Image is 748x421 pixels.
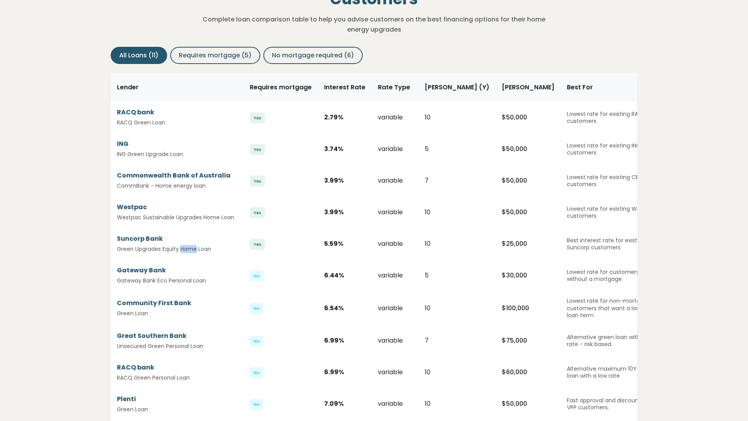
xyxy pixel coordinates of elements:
span: Requires mortgage [250,83,312,92]
span: Rate Type [378,83,410,92]
div: 10 [425,113,489,122]
span: No [250,336,263,347]
span: Requires mortgage (5) [179,51,252,60]
div: $ 75,000 [502,336,554,345]
div: 2.79 % [324,113,365,122]
div: 7 [425,176,489,185]
div: $ 25,000 [502,239,554,249]
button: All Loans (11) [111,47,167,64]
div: $ 50,000 [502,208,554,217]
div: 6.99 % [324,368,365,377]
div: Great Southern Bank [117,331,234,341]
div: 3.99 % [324,208,365,217]
div: variable [378,176,412,185]
small: Green Loan [117,309,234,318]
small: Green Loan [117,405,234,414]
div: 6.54 % [324,304,365,313]
div: Lowest rate for customers without a mortgage [567,268,660,282]
div: variable [378,304,412,313]
span: All Loans (11) [119,51,159,60]
div: RACQ bank [117,108,234,117]
span: [PERSON_NAME] [502,83,554,92]
div: Lowest rate for existing RACQ customers [567,110,660,124]
small: RACQ Green Loan [117,119,234,127]
div: Lowest rate for non-mortgage customers that want a longer loan term [567,297,660,319]
small: Westpac Sustainable Upgrades Home Loan [117,213,234,222]
small: Green Upgrades Equity Home Loan [117,245,234,253]
span: Yes [250,176,265,187]
div: 10 [425,368,489,377]
div: 6.44 % [324,271,365,280]
div: 5 [425,271,489,280]
span: Yes [250,207,265,218]
div: variable [378,113,412,122]
div: 10 [425,304,489,313]
div: Best interest rate for existing Suncorp customers [567,237,660,251]
div: 3.99 % [324,176,365,185]
div: $ 50,000 [502,399,554,409]
div: variable [378,336,412,345]
small: ING Green Upgrade Loan [117,150,234,158]
div: 10 [425,208,489,217]
span: Best For [567,83,593,92]
div: Westpac [117,203,234,212]
span: No [250,399,263,410]
div: Alternative maximum 10Y green loan with a low rate [567,365,660,379]
div: $ 30,000 [502,271,554,280]
div: variable [378,399,412,409]
span: No [250,367,263,378]
div: ING [117,139,234,149]
button: Requires mortgage (5) [170,47,260,64]
span: Yes [250,239,265,250]
span: No [250,270,263,282]
div: variable [378,271,412,280]
div: Community First Bank [117,298,234,308]
div: Fast approval and discount for VPP customers. [567,397,660,411]
span: Interest Rate [324,83,365,92]
small: Unsecured Green Personal Loan [117,342,234,350]
span: Lender [117,83,139,92]
div: 10 [425,239,489,249]
span: No [250,303,263,314]
div: $ 50,000 [502,113,554,122]
div: Alternative green loan with a low rate - risk based. [567,334,660,348]
div: 6.99 % [324,336,365,345]
div: Lowest rate for existing Westpac customers [567,205,660,219]
div: Commonwealth Bank of Australia [117,171,234,180]
div: Suncorp Bank [117,234,234,243]
small: CommBank - Home energy loan [117,182,234,190]
span: [PERSON_NAME] (Y) [425,83,489,92]
div: 3.74 % [324,144,365,154]
div: 7 [425,336,489,345]
div: variable [378,208,412,217]
button: No mortgage required (6) [263,47,363,64]
div: Lowest rate for existing ING customers [567,142,660,156]
div: variable [378,239,412,249]
div: Plenti [117,394,234,404]
small: RACQ Green Personal Loan [117,374,234,382]
p: Complete loan comparison table to help you advise customers on the best financing options for the... [201,14,548,34]
div: Gateway Bank [117,266,234,275]
span: Yes [250,144,265,155]
div: 7.09 % [324,399,365,409]
div: 5.59 % [324,239,365,249]
div: Lowest rate for existing CBA customers [567,174,660,188]
small: Gateway Bank Eco Personal Loan [117,277,234,285]
div: $ 50,000 [502,176,554,185]
div: 10 [425,399,489,409]
span: No mortgage required (6) [272,51,354,60]
div: 5 [425,144,489,154]
span: Yes [250,112,265,124]
div: $ 100,000 [502,304,554,313]
div: $ 50,000 [502,144,554,154]
div: variable [378,368,412,377]
div: variable [378,144,412,154]
div: $ 60,000 [502,368,554,377]
div: RACQ bank [117,363,234,372]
